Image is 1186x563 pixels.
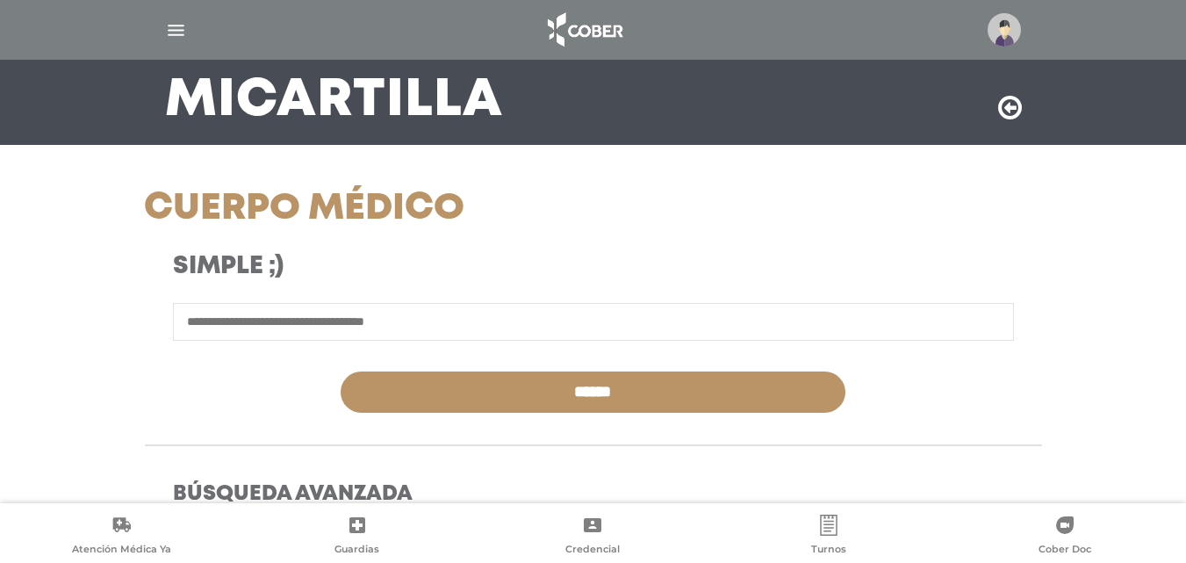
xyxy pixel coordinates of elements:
span: Turnos [811,543,846,559]
a: Credencial [475,515,711,559]
img: profile-placeholder.svg [988,13,1021,47]
a: Atención Médica Ya [4,515,240,559]
span: Cober Doc [1039,543,1091,559]
span: Guardias [334,543,379,559]
h4: Búsqueda Avanzada [173,482,1014,508]
span: Atención Médica Ya [72,543,171,559]
img: Cober_menu-lines-white.svg [165,19,187,41]
a: Turnos [711,515,947,559]
span: Credencial [565,543,620,559]
h3: Simple ;) [173,252,706,282]
h3: Mi Cartilla [165,78,503,124]
img: logo_cober_home-white.png [538,9,630,51]
a: Cober Doc [946,515,1182,559]
h1: Cuerpo Médico [144,187,735,231]
a: Guardias [240,515,476,559]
